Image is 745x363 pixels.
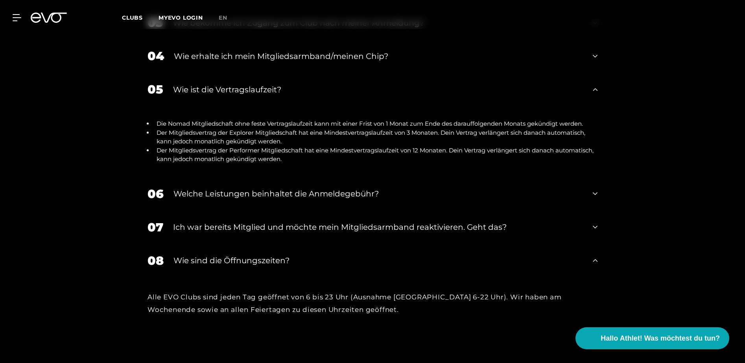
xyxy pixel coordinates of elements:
[219,14,227,21] span: en
[219,13,237,22] a: en
[159,14,203,21] a: MYEVO LOGIN
[122,14,159,21] a: Clubs
[153,146,597,164] li: Der Mitgliedsvertrag der Performer Mitgliedschaft hat eine Mindestvertragslaufzeit von 12 Monaten...
[148,252,164,269] div: 08
[153,119,597,128] li: Die Nomad Mitgliedschaft ohne feste Vertragslaufzeit kann mit einer Frist von 1 Monat zum Ende de...
[148,81,163,98] div: 05
[173,188,583,200] div: Welche Leistungen beinhaltet die Anmeldegebühr?
[575,327,729,349] button: Hallo Athlet! Was möchtest du tun?
[601,333,720,344] span: Hallo Athlet! Was möchtest du tun?
[148,291,597,316] div: Alle EVO Clubs sind jeden Tag geöffnet von 6 bis 23 Uhr (Ausnahme [GEOGRAPHIC_DATA] 6-22 Uhr). Wi...
[148,47,164,65] div: 04
[173,84,583,95] div: Wie ist die Vertragslaufzeit?
[153,128,597,146] li: Der Mitgliedsvertrag der Explorer Mitgliedschaft hat eine Mindestvertragslaufzeit von 3 Monaten. ...
[173,255,583,266] div: Wie sind die Öffnungszeiten?
[173,221,583,233] div: Ich war bereits Mitglied und möchte mein Mitgliedsarmband reaktivieren. Geht das?
[148,218,163,236] div: 07
[174,50,583,62] div: Wie erhalte ich mein Mitgliedsarmband/meinen Chip?
[148,185,164,203] div: 06
[122,14,143,21] span: Clubs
